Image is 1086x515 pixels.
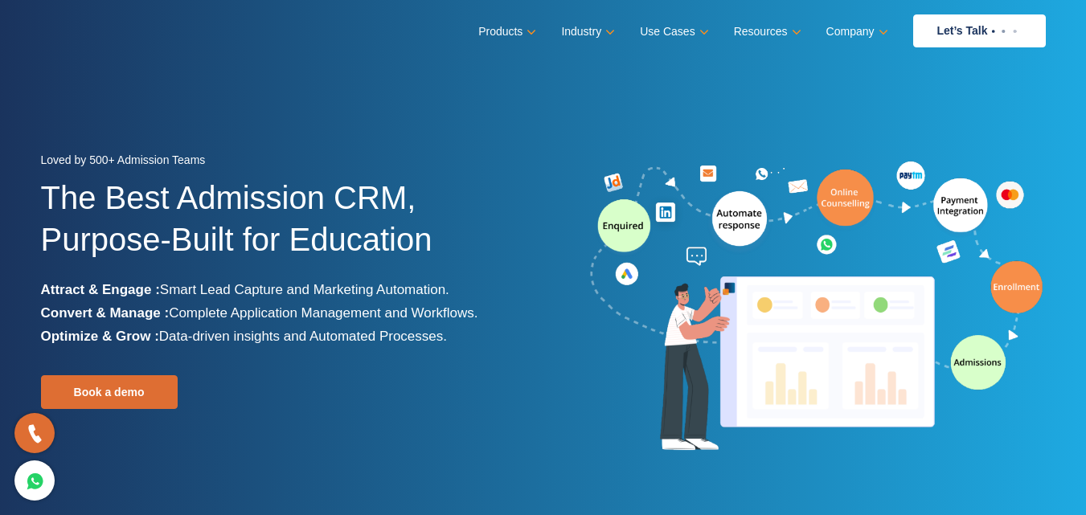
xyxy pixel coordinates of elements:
[169,305,477,321] span: Complete Application Management and Workflows.
[41,149,531,177] div: Loved by 500+ Admission Teams
[561,20,612,43] a: Industry
[159,329,447,344] span: Data-driven insights and Automated Processes.
[41,375,178,409] a: Book a demo
[734,20,798,43] a: Resources
[640,20,705,43] a: Use Cases
[41,177,531,278] h1: The Best Admission CRM, Purpose-Built for Education
[41,282,160,297] b: Attract & Engage :
[160,282,449,297] span: Smart Lead Capture and Marketing Automation.
[913,14,1046,47] a: Let’s Talk
[588,157,1046,457] img: admission-software-home-page-header
[41,329,159,344] b: Optimize & Grow :
[41,305,170,321] b: Convert & Manage :
[826,20,885,43] a: Company
[478,20,533,43] a: Products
